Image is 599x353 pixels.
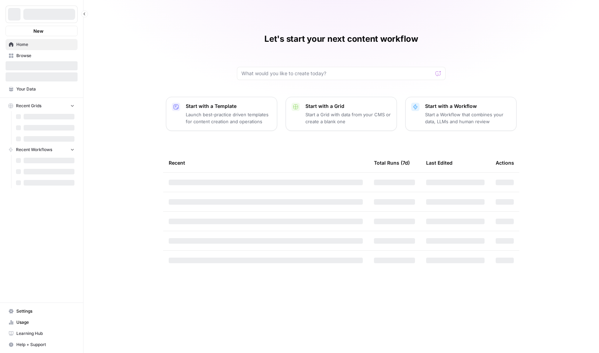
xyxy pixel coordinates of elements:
span: Recent Workflows [16,147,52,153]
button: Start with a TemplateLaunch best-practice driven templates for content creation and operations [166,97,277,131]
a: Home [6,39,78,50]
button: Recent Workflows [6,144,78,155]
span: Settings [16,308,74,314]
a: Settings [6,306,78,317]
button: Start with a GridStart a Grid with data from your CMS or create a blank one [286,97,397,131]
p: Start with a Workflow [425,103,511,110]
h1: Let's start your next content workflow [264,33,418,45]
button: New [6,26,78,36]
a: Usage [6,317,78,328]
input: What would you like to create today? [241,70,433,77]
div: Last Edited [426,153,453,172]
div: Recent [169,153,363,172]
p: Launch best-practice driven templates for content creation and operations [186,111,271,125]
p: Start a Grid with data from your CMS or create a blank one [305,111,391,125]
a: Learning Hub [6,328,78,339]
span: Usage [16,319,74,325]
a: Browse [6,50,78,61]
p: Start with a Template [186,103,271,110]
span: Home [16,41,74,48]
p: Start a Workflow that combines your data, LLMs and human review [425,111,511,125]
button: Recent Grids [6,101,78,111]
div: Total Runs (7d) [374,153,410,172]
span: Recent Grids [16,103,41,109]
span: Help + Support [16,342,74,348]
div: Actions [496,153,514,172]
span: Your Data [16,86,74,92]
span: Browse [16,53,74,59]
button: Help + Support [6,339,78,350]
a: Your Data [6,84,78,95]
span: New [33,28,43,34]
button: Start with a WorkflowStart a Workflow that combines your data, LLMs and human review [405,97,517,131]
span: Learning Hub [16,330,74,337]
p: Start with a Grid [305,103,391,110]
